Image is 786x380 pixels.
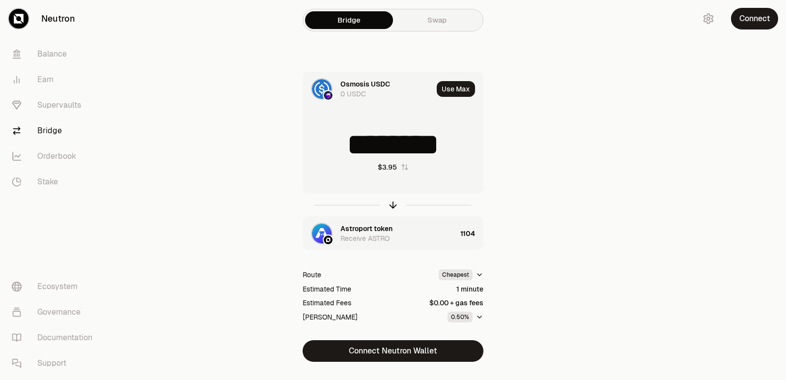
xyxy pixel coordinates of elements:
a: Bridge [4,118,106,144]
img: Neutron Logo [324,235,333,244]
div: ASTRO LogoNeutron LogoAstroport tokenReceive ASTRO [303,217,456,250]
a: Orderbook [4,144,106,169]
button: 0.50% [448,312,483,322]
div: 1 minute [456,284,483,294]
a: Stake [4,169,106,195]
div: 0 USDC [340,89,366,99]
div: Osmosis USDC [340,79,390,89]
button: Cheapest [439,269,483,280]
a: Balance [4,41,106,67]
button: Connect [731,8,778,29]
a: Support [4,351,106,376]
div: Astroport token [340,224,393,234]
a: Supervaults [4,92,106,118]
a: Earn [4,67,106,92]
button: ASTRO LogoNeutron LogoAstroport tokenReceive ASTRO1104 [303,217,483,250]
button: Connect Neutron Wallet [303,340,483,362]
div: USDC LogoOsmosis LogoOsmosis USDC0 USDC [303,72,433,106]
img: USDC Logo [312,79,332,99]
button: Use Max [437,81,475,97]
button: $3.95 [378,162,409,172]
a: Bridge [305,11,393,29]
div: [PERSON_NAME] [303,312,358,322]
div: Estimated Fees [303,298,351,308]
a: Swap [393,11,481,29]
div: Estimated Time [303,284,351,294]
div: 1104 [460,217,483,250]
div: Cheapest [439,269,473,280]
div: Route [303,270,321,280]
div: $3.95 [378,162,397,172]
div: $0.00 + gas fees [429,298,483,308]
img: ASTRO Logo [312,224,332,243]
a: Ecosystem [4,274,106,299]
a: Documentation [4,325,106,351]
img: Osmosis Logo [324,91,333,100]
div: 0.50% [448,312,473,322]
div: Receive ASTRO [340,234,390,243]
a: Governance [4,299,106,325]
